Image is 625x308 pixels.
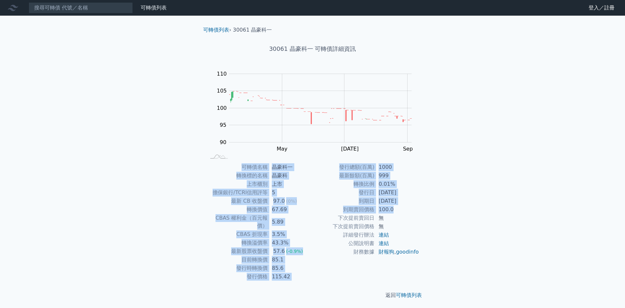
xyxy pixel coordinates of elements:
[206,214,268,230] td: CBAS 權利金（百元報價）
[286,249,303,254] span: (-0.9%)
[203,26,231,34] li: ›
[206,197,268,205] td: 最新 CB 收盤價
[206,264,268,272] td: 發行時轉換價
[217,71,227,77] tspan: 110
[375,248,419,256] td: ,
[272,197,286,205] div: 97.0
[312,248,375,256] td: 財務數據
[379,232,389,238] a: 連結
[203,27,229,33] a: 可轉債列表
[206,230,268,239] td: CBAS 折現率
[213,71,422,152] g: Chart
[592,277,625,308] iframe: Chat Widget
[206,239,268,247] td: 轉換溢價率
[217,105,227,111] tspan: 100
[268,230,312,239] td: 3.5%
[375,188,419,197] td: [DATE]
[268,163,312,171] td: 晶豪科一
[206,188,268,197] td: 擔保銀行/TCRI信用評等
[141,5,167,11] a: 可轉債列表
[29,2,133,13] input: 搜尋可轉債 代號／名稱
[375,180,419,188] td: 0.01%
[268,205,312,214] td: 67.69
[268,171,312,180] td: 晶豪科
[312,205,375,214] td: 到期賣回價格
[312,214,375,222] td: 下次提前賣回日
[220,122,226,128] tspan: 95
[312,222,375,231] td: 下次提前賣回價格
[375,197,419,205] td: [DATE]
[312,163,375,171] td: 發行總額(百萬)
[396,249,419,255] a: goodinfo
[396,292,422,298] a: 可轉債列表
[277,146,287,152] tspan: May
[198,44,427,53] h1: 30061 晶豪科一 可轉債詳細資訊
[233,26,272,34] li: 30061 晶豪科一
[206,163,268,171] td: 可轉債名稱
[286,198,297,204] span: (0%)
[403,146,413,152] tspan: Sep
[220,139,226,145] tspan: 90
[268,188,312,197] td: 5
[206,256,268,264] td: 目前轉換價
[206,247,268,256] td: 最新股票收盤價
[312,231,375,239] td: 詳細發行辦法
[206,205,268,214] td: 轉換價值
[312,239,375,248] td: 公開說明書
[272,247,286,255] div: 57.6
[268,239,312,247] td: 43.3%
[379,249,394,255] a: 財報狗
[375,163,419,171] td: 1000
[268,256,312,264] td: 85.1
[592,277,625,308] div: 聊天小工具
[198,291,427,299] p: 返回
[268,264,312,272] td: 85.6
[268,180,312,188] td: 上市
[375,205,419,214] td: 100.0
[206,272,268,281] td: 發行價格
[375,214,419,222] td: 無
[206,180,268,188] td: 上市櫃別
[375,222,419,231] td: 無
[268,214,312,230] td: 5.89
[206,171,268,180] td: 轉換標的名稱
[312,197,375,205] td: 到期日
[583,3,620,13] a: 登入／註冊
[217,88,227,94] tspan: 105
[341,146,359,152] tspan: [DATE]
[312,180,375,188] td: 轉換比例
[312,188,375,197] td: 發行日
[379,240,389,246] a: 連結
[375,171,419,180] td: 999
[268,272,312,281] td: 115.42
[312,171,375,180] td: 最新餘額(百萬)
